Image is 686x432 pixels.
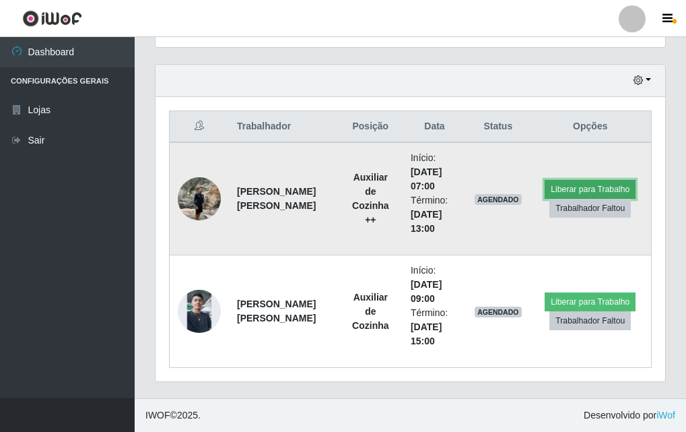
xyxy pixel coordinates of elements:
strong: Auxiliar de Cozinha ++ [352,172,388,225]
strong: Auxiliar de Cozinha [352,292,388,331]
th: Trabalhador [229,111,339,143]
li: Término: [411,193,458,236]
th: Data [403,111,467,143]
th: Opções [530,111,652,143]
span: AGENDADO [475,307,522,317]
button: Liberar para Trabalho [545,292,636,311]
button: Liberar para Trabalho [545,180,636,199]
button: Trabalhador Faltou [549,199,631,218]
strong: [PERSON_NAME] [PERSON_NAME] [237,186,316,211]
img: 1700098236719.jpeg [178,170,221,227]
button: Trabalhador Faltou [549,311,631,330]
li: Término: [411,306,458,348]
time: [DATE] 15:00 [411,321,442,346]
span: AGENDADO [475,194,522,205]
a: iWof [656,410,675,421]
span: IWOF [145,410,170,421]
th: Posição [339,111,403,143]
img: 1690423622329.jpeg [178,290,221,333]
strong: [PERSON_NAME] [PERSON_NAME] [237,299,316,323]
li: Início: [411,151,458,193]
span: © 2025 . [145,408,201,423]
time: [DATE] 09:00 [411,279,442,304]
li: Início: [411,264,458,306]
img: CoreUI Logo [22,10,82,27]
time: [DATE] 13:00 [411,209,442,234]
th: Status [467,111,530,143]
time: [DATE] 07:00 [411,166,442,191]
span: Desenvolvido por [584,408,675,423]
